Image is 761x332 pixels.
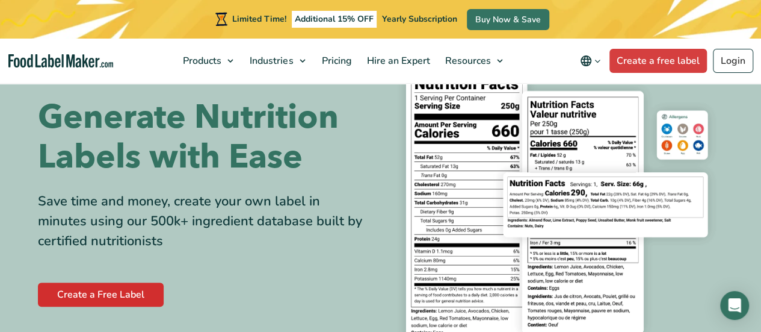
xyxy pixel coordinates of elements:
[572,49,609,73] button: Change language
[363,54,431,67] span: Hire an Expert
[713,49,753,73] a: Login
[232,13,286,25] span: Limited Time!
[38,283,164,307] a: Create a Free Label
[292,11,377,28] span: Additional 15% OFF
[314,39,356,83] a: Pricing
[359,39,434,83] a: Hire an Expert
[467,9,549,30] a: Buy Now & Save
[176,39,239,83] a: Products
[720,291,749,320] div: Open Intercom Messenger
[38,192,372,251] div: Save time and money, create your own label in minutes using our 500k+ ingredient database built b...
[441,54,491,67] span: Resources
[242,39,311,83] a: Industries
[609,49,707,73] a: Create a free label
[246,54,294,67] span: Industries
[38,98,372,177] h1: Generate Nutrition Labels with Ease
[382,13,457,25] span: Yearly Subscription
[318,54,353,67] span: Pricing
[8,54,114,68] a: Food Label Maker homepage
[437,39,508,83] a: Resources
[179,54,223,67] span: Products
